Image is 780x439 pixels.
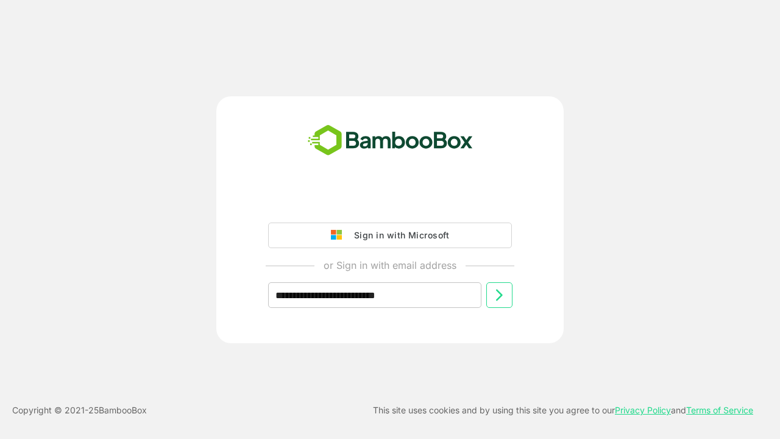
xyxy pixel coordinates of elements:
[324,258,456,273] p: or Sign in with email address
[12,403,147,418] p: Copyright © 2021- 25 BambooBox
[262,188,518,215] iframe: Sign in with Google Button
[615,405,671,415] a: Privacy Policy
[268,223,512,248] button: Sign in with Microsoft
[301,121,480,161] img: bamboobox
[331,230,348,241] img: google
[686,405,753,415] a: Terms of Service
[373,403,753,418] p: This site uses cookies and by using this site you agree to our and
[348,227,449,243] div: Sign in with Microsoft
